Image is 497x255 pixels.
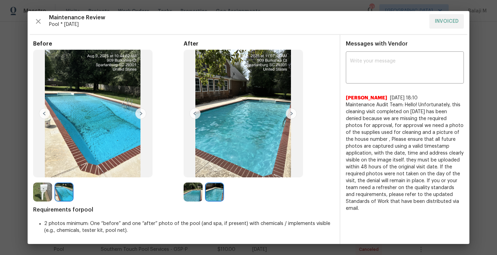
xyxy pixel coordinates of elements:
[135,108,146,119] img: right-chevron-button-url
[346,95,387,101] span: [PERSON_NAME]
[286,108,297,119] img: right-chevron-button-url
[390,96,418,100] span: [DATE] 18:10
[184,40,334,47] span: After
[44,220,334,234] li: 2 photos minimum: One “before” and one “after” photo of the pool (and spa, if present) with chemi...
[346,41,408,47] span: Messages with Vendor
[49,21,424,28] span: Pool * [DATE]
[49,14,424,21] span: Maintenance Review
[189,108,201,119] img: left-chevron-button-url
[33,40,184,47] span: Before
[33,206,334,213] span: Requirements for pool
[346,101,464,212] span: Maintenance Audit Team: Hello! Unfortunately, this cleaning visit completed on [DATE] has been de...
[39,108,50,119] img: left-chevron-button-url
